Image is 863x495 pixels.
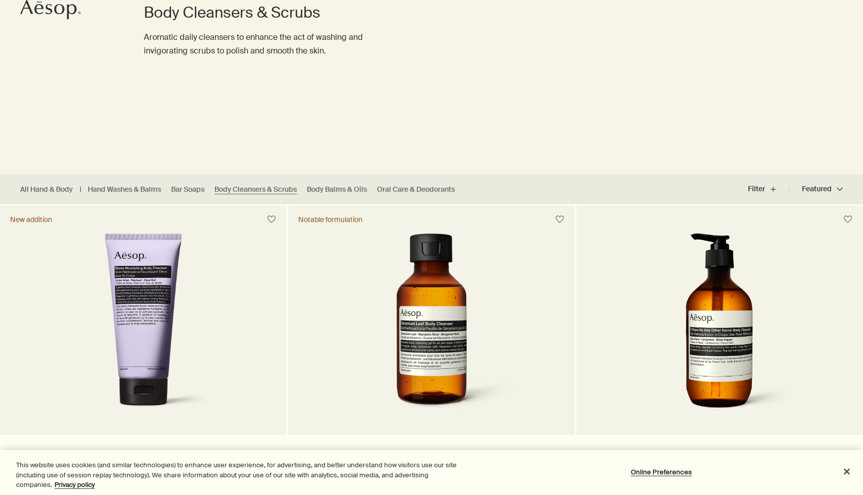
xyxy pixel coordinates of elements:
[298,215,362,224] div: Notable formulation
[214,185,297,194] a: Body Cleansers & Scrubs
[377,185,455,194] a: Oral Care & Deodorants
[836,460,858,482] button: Close
[262,210,281,229] button: Save to cabinet
[576,233,863,435] a: A Rose By Any Other Name Body Cleanser with pump
[88,185,161,194] a: Hand Washes & Balms
[630,462,693,482] button: Online Preferences, Opens the preference center dialog
[839,210,857,229] button: Save to cabinet
[644,233,795,420] img: A Rose By Any Other Name Body Cleanser with pump
[55,480,95,489] a: More information about your privacy, opens in a new tab
[789,177,843,201] button: Featured
[20,185,73,194] a: All Hand & Body
[144,30,391,58] p: Aromatic daily cleansers to enhance the act of washing and invigorating scrubs to polish and smoo...
[748,177,789,201] button: Filter
[171,185,204,194] a: Bar Soaps
[62,233,224,420] img: Eleos Nourishing Body Cleanser in a purple tube.
[551,210,569,229] button: Save to cabinet
[307,185,367,194] a: Body Balms & Oils
[144,3,391,23] h1: Body Cleansers & Scrubs
[16,460,475,490] div: This website uses cookies (and similar technologies) to enhance user experience, for advertising,...
[340,233,523,420] img: Geranium Leaf Body Cleanser 100 mL in a brown bottle
[288,233,575,435] a: Geranium Leaf Body Cleanser 100 mL in a brown bottle
[10,215,52,224] div: New addition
